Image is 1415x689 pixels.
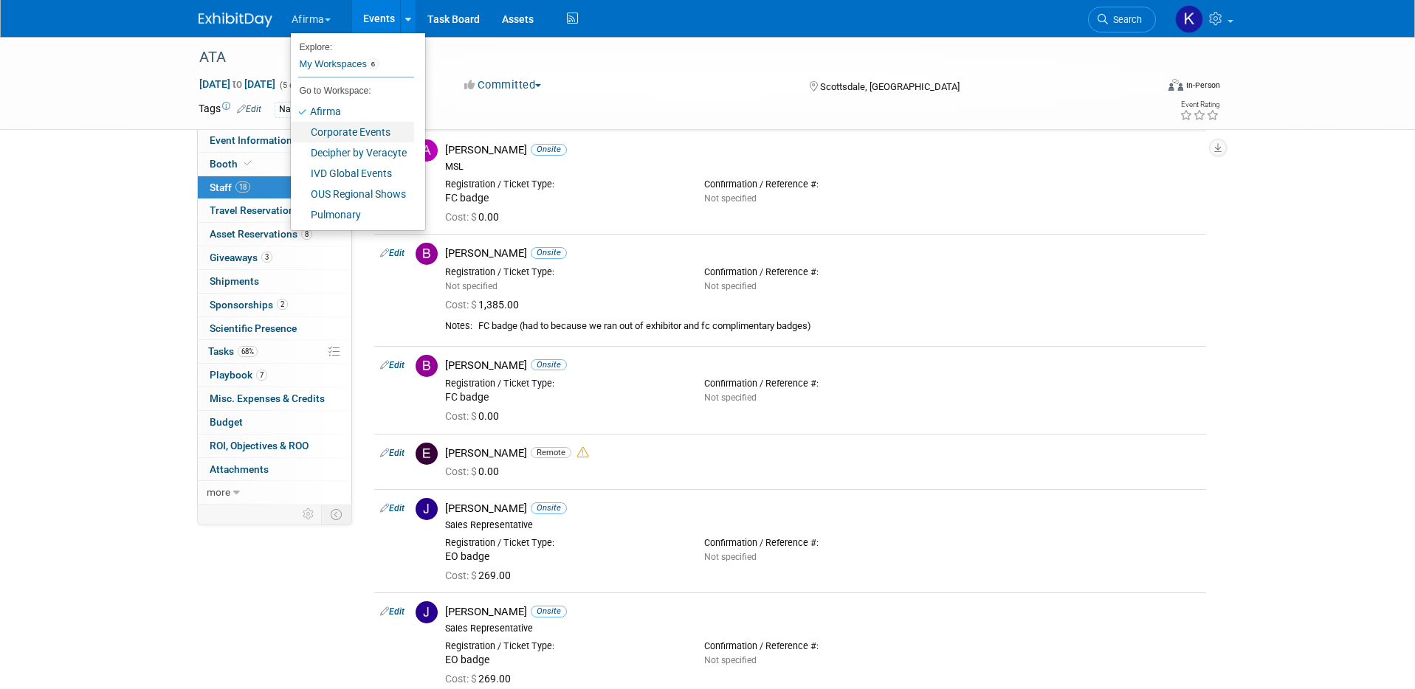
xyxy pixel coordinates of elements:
[275,102,318,117] div: National
[210,158,255,170] span: Booth
[321,505,351,524] td: Toggle Event Tabs
[210,440,309,451] span: ROI, Objectives & ROO
[445,391,682,404] div: FC badge
[577,447,588,458] i: Double-book Warning!
[210,204,318,216] span: Travel Reservations
[416,601,438,623] img: J.jpg
[210,392,325,404] span: Misc. Expenses & Credits
[445,465,505,477] span: 0.00
[1108,14,1142,25] span: Search
[291,184,414,204] a: OUS Regional Shows
[277,299,288,310] span: 2
[445,143,1200,157] div: [PERSON_NAME]
[380,503,404,513] a: Edit
[235,181,250,193] span: 18
[445,446,1200,460] div: [PERSON_NAME]
[367,58,379,70] span: 6
[291,142,414,163] a: Decipher by Veracyte
[820,81,960,92] span: Scottsdale, [GEOGRAPHIC_DATA]
[416,355,438,377] img: B.jpg
[291,122,414,142] a: Corporate Events
[237,104,261,114] a: Edit
[704,193,757,204] span: Not specified
[198,458,351,481] a: Attachments
[445,673,478,685] span: Cost: $
[198,223,351,246] a: Asset Reservations8
[445,605,1200,619] div: [PERSON_NAME]
[291,38,414,52] li: Explore:
[445,299,525,311] span: 1,385.00
[301,229,312,240] span: 8
[199,77,276,91] span: [DATE] [DATE]
[208,345,258,357] span: Tasks
[291,163,414,184] a: IVD Global Events
[478,320,1200,333] div: FC badge (had to because we ran out of exhibitor and fc complimentary badges)
[416,139,438,162] img: A.jpg
[210,416,243,428] span: Budget
[198,317,351,340] a: Scientific Presence
[210,299,288,311] span: Sponsorships
[445,179,682,190] div: Registration / Ticket Type:
[445,654,682,667] div: EO badge
[416,443,438,465] img: E.jpg
[445,410,505,422] span: 0.00
[445,211,505,223] span: 0.00
[198,199,351,222] a: Travel Reservations15
[459,77,547,93] button: Committed
[210,134,292,146] span: Event Information
[198,246,351,269] a: Giveaways3
[531,247,567,258] span: Onsite
[445,192,682,205] div: FC badge
[445,537,682,549] div: Registration / Ticket Type:
[199,101,261,118] td: Tags
[298,52,414,77] a: My Workspaces6
[445,161,1200,173] div: MSL
[1180,101,1219,108] div: Event Rating
[198,411,351,434] a: Budget
[445,640,682,652] div: Registration / Ticket Type:
[198,340,351,363] a: Tasks68%
[1185,80,1220,91] div: In-Person
[704,392,757,403] span: Not specified
[198,129,351,152] a: Event Information
[531,144,567,155] span: Onsite
[207,486,230,498] span: more
[296,505,322,524] td: Personalize Event Tab Strip
[531,447,571,458] span: Remote
[445,569,478,581] span: Cost: $
[445,266,682,278] div: Registration / Ticket Type:
[380,606,404,617] a: Edit
[445,359,1200,373] div: [PERSON_NAME]
[704,655,757,665] span: Not specified
[445,502,1200,516] div: [PERSON_NAME]
[291,204,414,225] a: Pulmonary
[704,378,941,389] div: Confirmation / Reference #:
[445,550,682,564] div: EO badge
[210,322,297,334] span: Scientific Presence
[230,78,244,90] span: to
[1088,7,1156,32] a: Search
[531,359,567,370] span: Onsite
[198,364,351,387] a: Playbook7
[199,13,272,27] img: ExhibitDay
[445,246,1200,260] div: [PERSON_NAME]
[1168,79,1183,91] img: Format-Inperson.png
[210,252,272,263] span: Giveaways
[445,211,478,223] span: Cost: $
[704,640,941,652] div: Confirmation / Reference #:
[445,465,478,477] span: Cost: $
[445,673,517,685] span: 269.00
[210,369,267,381] span: Playbook
[704,552,757,562] span: Not specified
[210,275,259,287] span: Shipments
[244,159,252,167] i: Booth reservation complete
[704,179,941,190] div: Confirmation / Reference #:
[198,481,351,504] a: more
[445,378,682,389] div: Registration / Ticket Type:
[198,153,351,176] a: Booth
[198,294,351,316] a: Sponsorships2
[380,248,404,258] a: Edit
[380,360,404,370] a: Edit
[416,498,438,520] img: J.jpg
[198,434,351,457] a: ROI, Objectives & ROO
